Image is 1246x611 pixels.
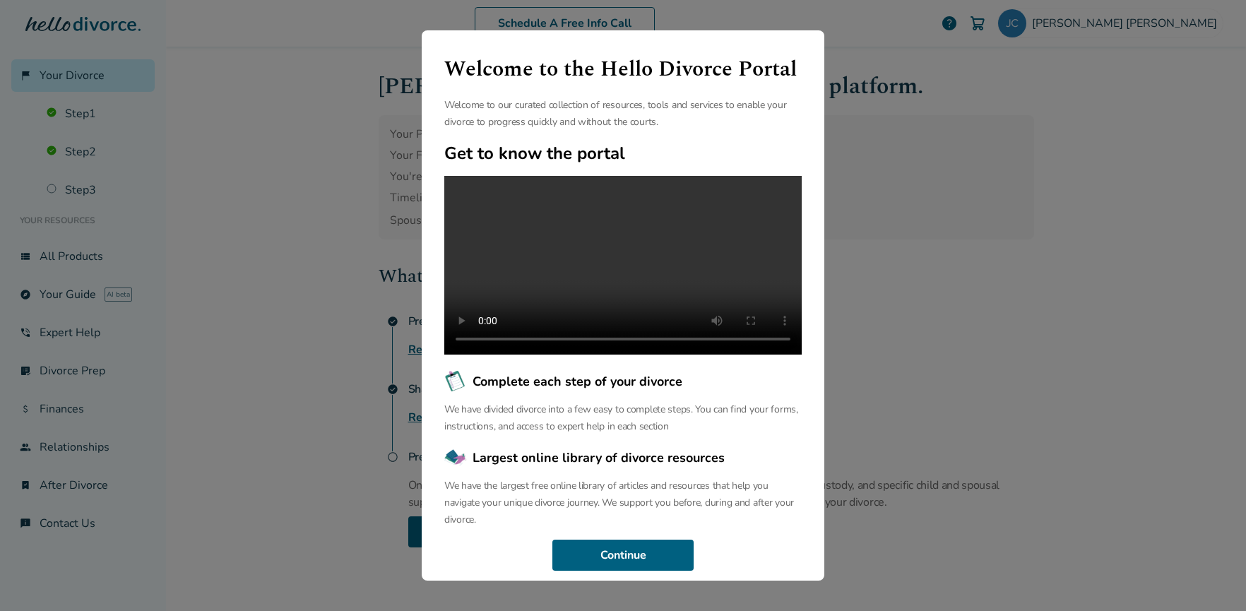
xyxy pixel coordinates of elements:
p: We have divided divorce into a few easy to complete steps. You can find your forms, instructions,... [444,401,802,435]
span: Complete each step of your divorce [473,372,682,391]
h1: Welcome to the Hello Divorce Portal [444,53,802,85]
img: Complete each step of your divorce [444,370,467,393]
img: Largest online library of divorce resources [444,446,467,469]
p: We have the largest free online library of articles and resources that help you navigate your uni... [444,477,802,528]
h2: Get to know the portal [444,142,802,165]
p: Welcome to our curated collection of resources, tools and services to enable your divorce to prog... [444,97,802,131]
span: Largest online library of divorce resources [473,449,725,467]
button: Continue [552,540,694,571]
